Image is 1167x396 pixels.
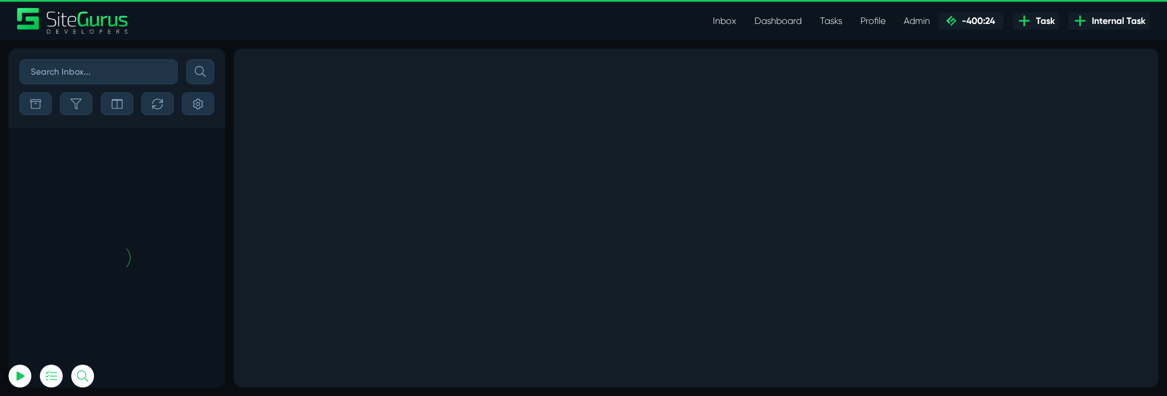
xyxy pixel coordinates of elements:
a: -400:24 [939,13,1003,30]
a: Task [1013,13,1059,30]
a: Profile [851,10,895,32]
a: Internal Task [1068,13,1150,30]
a: Admin [895,10,939,32]
img: Sitegurus Logo [17,8,129,34]
span: Internal Task [1087,14,1145,28]
a: SiteGurus [17,8,129,34]
a: Inbox [704,10,745,32]
input: Search Inbox... [19,59,178,84]
a: Tasks [811,10,851,32]
a: Dashboard [745,10,811,32]
span: Task [1031,14,1055,28]
span: -400:24 [957,15,995,26]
